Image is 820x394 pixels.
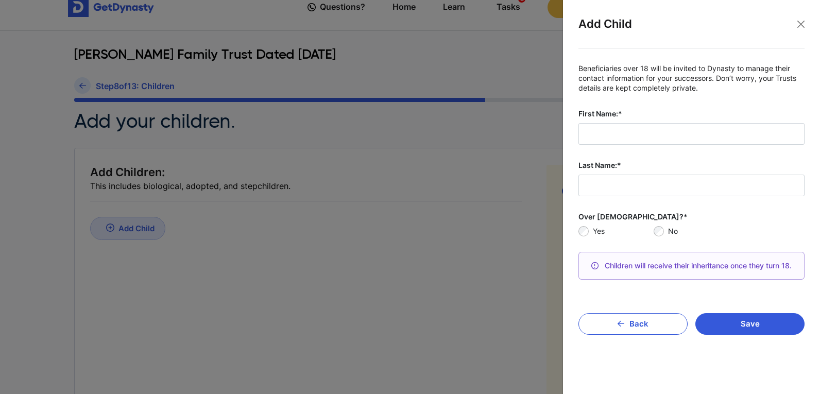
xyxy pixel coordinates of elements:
label: No [668,226,805,236]
label: Yes [593,226,654,236]
div: Add Child [578,15,805,48]
button: Close [793,16,809,32]
label: First Name:* [578,109,805,119]
p: Beneficiaries over 18 will be invited to Dynasty to manage their contact information for your suc... [578,64,805,93]
label: Last Name:* [578,160,805,170]
button: Save [695,313,805,335]
label: Over [DEMOGRAPHIC_DATA]?* [578,212,805,222]
div: Children will receive their inheritance once they turn 18. [578,252,805,280]
button: Back [578,313,688,335]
